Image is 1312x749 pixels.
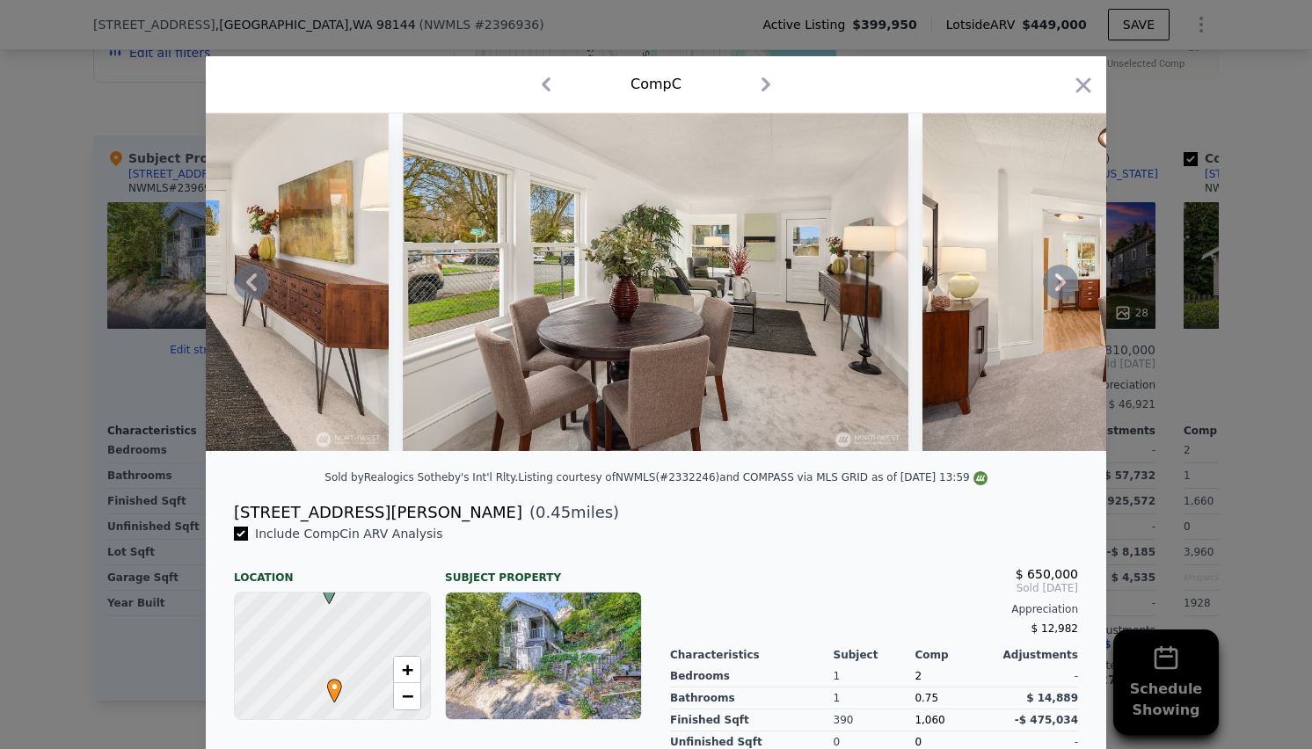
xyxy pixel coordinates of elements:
[394,683,420,709] a: Zoom out
[973,471,988,485] img: NWMLS Logo
[234,556,431,585] div: Location
[915,648,996,662] div: Comp
[670,709,834,731] div: Finished Sqft
[670,648,834,662] div: Characteristics
[1016,567,1078,581] span: $ 650,000
[670,581,1078,595] span: Sold [DATE]
[996,665,1078,687] div: -
[915,736,922,748] span: 0
[445,556,642,585] div: Subject Property
[670,687,834,709] div: Bathrooms
[323,673,346,700] span: •
[248,527,450,541] span: Include Comp C in ARV Analysis
[1026,692,1078,704] span: $ 14,889
[1031,622,1078,635] span: $ 12,982
[1015,714,1078,726] span: -$ 475,034
[536,503,571,521] span: 0.45
[915,714,944,726] span: 1,060
[630,74,682,95] div: Comp C
[670,602,1078,616] div: Appreciation
[834,665,915,687] div: 1
[996,648,1078,662] div: Adjustments
[403,113,908,451] img: Property Img
[402,658,413,680] span: +
[670,665,834,687] div: Bedrooms
[324,471,518,484] div: Sold by Realogics Sotheby's Int'l Rlty .
[394,657,420,683] a: Zoom in
[522,500,619,525] span: ( miles)
[402,685,413,707] span: −
[834,648,915,662] div: Subject
[834,709,915,731] div: 390
[323,679,333,689] div: •
[915,670,922,682] span: 2
[834,687,915,709] div: 1
[915,687,996,709] div: 0.75
[518,471,987,484] div: Listing courtesy of NWMLS (#2332246) and COMPASS via MLS GRID as of [DATE] 13:59
[234,500,522,525] div: [STREET_ADDRESS][PERSON_NAME]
